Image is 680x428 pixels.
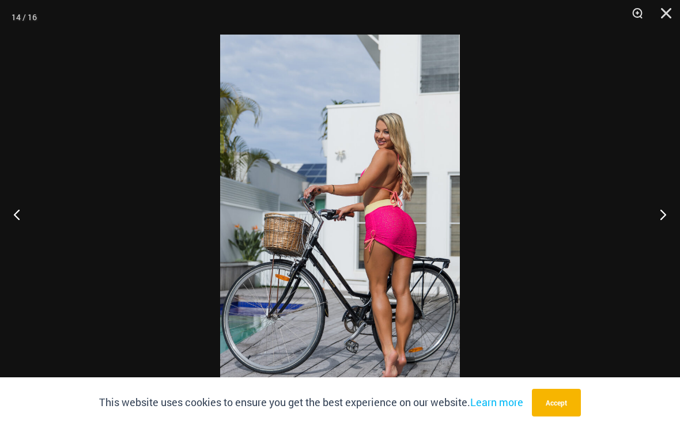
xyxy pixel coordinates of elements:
a: Learn more [470,395,523,409]
img: Bubble Mesh Highlight Pink 309 Top 5404 Skirt 06 [220,35,460,393]
div: 14 / 16 [12,9,37,26]
button: Accept [532,389,581,416]
button: Next [637,185,680,243]
p: This website uses cookies to ensure you get the best experience on our website. [99,394,523,411]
